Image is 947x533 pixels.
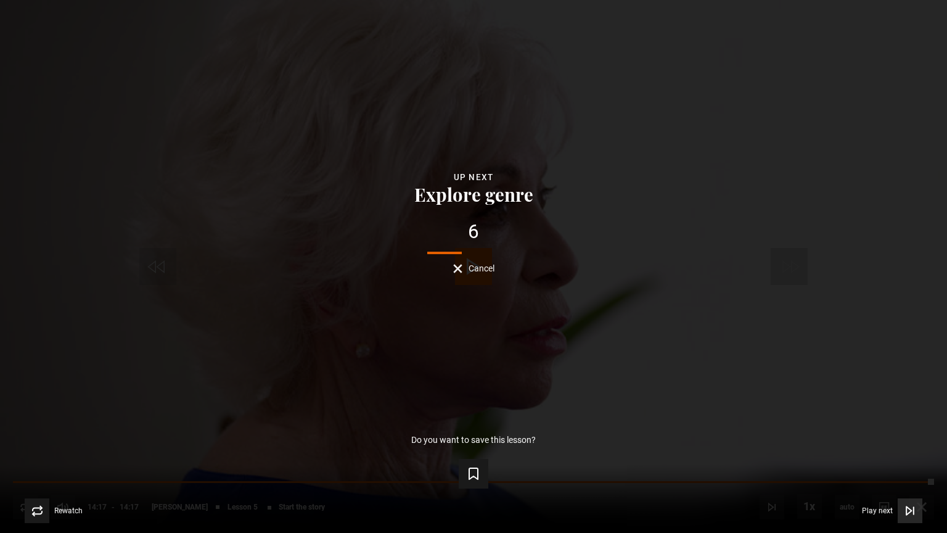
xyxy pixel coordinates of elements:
div: 6 [20,222,927,242]
button: Explore genre [411,184,537,204]
button: Play next [862,498,922,523]
button: Cancel [453,264,494,273]
span: Play next [862,507,893,514]
span: Cancel [469,264,494,273]
p: Do you want to save this lesson? [411,436,536,444]
button: Rewatch [25,498,83,523]
div: Up next [20,170,927,184]
span: Rewatch [54,507,83,514]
